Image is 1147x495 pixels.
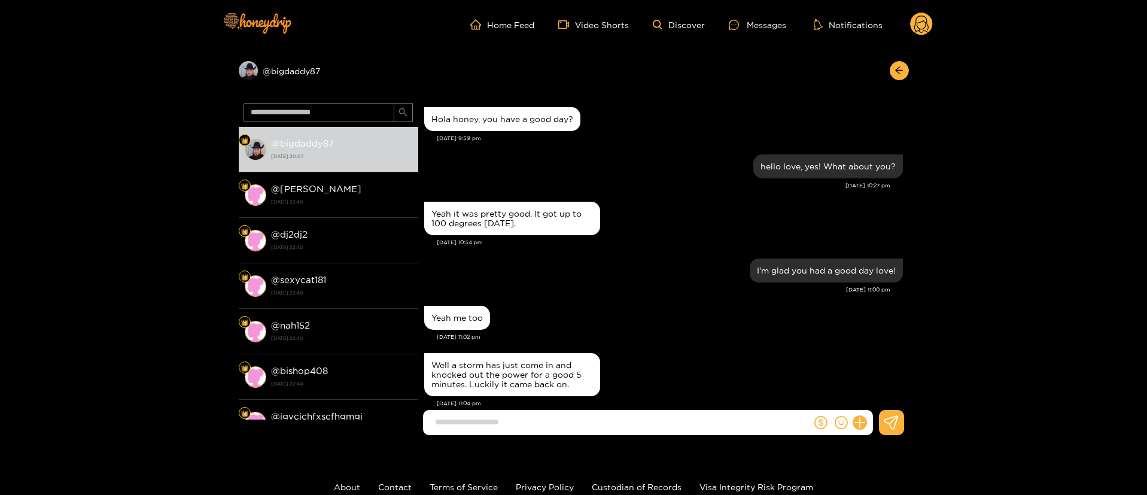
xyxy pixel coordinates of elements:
div: Yeah it was pretty good. It got up to 100 degrees [DATE]. [431,209,593,228]
img: conversation [245,366,266,388]
span: smile [835,416,848,429]
img: Fan Level [241,410,248,417]
span: dollar [814,416,827,429]
img: conversation [245,230,266,251]
div: Well a storm has just come in and knocked out the power for a good 5 minutes. Luckily it came bac... [431,360,593,389]
strong: [DATE] 22:40 [271,287,412,298]
div: Aug. 19, 11:00 pm [750,259,903,283]
span: search [398,108,407,118]
img: conversation [245,184,266,206]
img: Fan Level [241,274,248,281]
div: Aug. 19, 9:59 pm [424,107,580,131]
div: I'm glad you had a good day love! [757,266,896,275]
img: conversation [245,139,266,160]
a: Home Feed [470,19,534,30]
div: Yeah me too [431,313,483,323]
button: search [394,103,413,122]
strong: [DATE] 22:40 [271,378,412,389]
a: Discover [653,20,705,30]
strong: @ nah152 [271,320,310,330]
strong: [DATE] 20:07 [271,151,412,162]
button: arrow-left [890,61,909,80]
div: @bigdaddy87 [239,61,418,80]
img: conversation [245,412,266,433]
img: conversation [245,275,266,297]
a: Custodian of Records [592,482,681,491]
strong: @ bigdaddy87 [271,138,334,148]
a: Video Shorts [558,19,629,30]
strong: [DATE] 22:40 [271,196,412,207]
div: Aug. 19, 11:04 pm [424,353,600,396]
strong: [DATE] 22:40 [271,333,412,344]
span: video-camera [558,19,575,30]
a: Visa Integrity Risk Program [699,482,813,491]
div: Aug. 19, 10:27 pm [753,154,903,178]
a: Contact [378,482,412,491]
img: Fan Level [241,365,248,372]
div: [DATE] 11:04 pm [437,399,903,408]
strong: @ [PERSON_NAME] [271,184,361,194]
strong: @ jgvcjchfxscfhgmgj [271,411,363,421]
a: Terms of Service [430,482,498,491]
strong: @ bishop408 [271,366,328,376]
div: Aug. 19, 11:02 pm [424,306,490,330]
div: [DATE] 11:02 pm [437,333,903,341]
img: Fan Level [241,228,248,235]
img: Fan Level [241,137,248,144]
strong: @ sexycat181 [271,275,326,285]
strong: [DATE] 22:40 [271,242,412,253]
div: [DATE] 10:34 pm [437,238,903,247]
div: [DATE] 11:00 pm [424,286,890,294]
img: conversation [245,321,266,342]
a: About [334,482,360,491]
a: Privacy Policy [516,482,574,491]
strong: @ dj2dj2 [271,229,308,239]
button: dollar [812,414,830,432]
div: Hola honey, you have a good day? [431,114,573,124]
span: arrow-left [895,66,903,76]
div: [DATE] 10:27 pm [424,181,890,190]
div: [DATE] 9:59 pm [437,134,903,142]
div: hello love, yes! What about you? [760,162,896,171]
button: Notifications [810,19,886,31]
div: Aug. 19, 10:34 pm [424,202,600,235]
img: Fan Level [241,183,248,190]
div: Messages [729,18,786,32]
span: home [470,19,487,30]
img: Fan Level [241,319,248,326]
